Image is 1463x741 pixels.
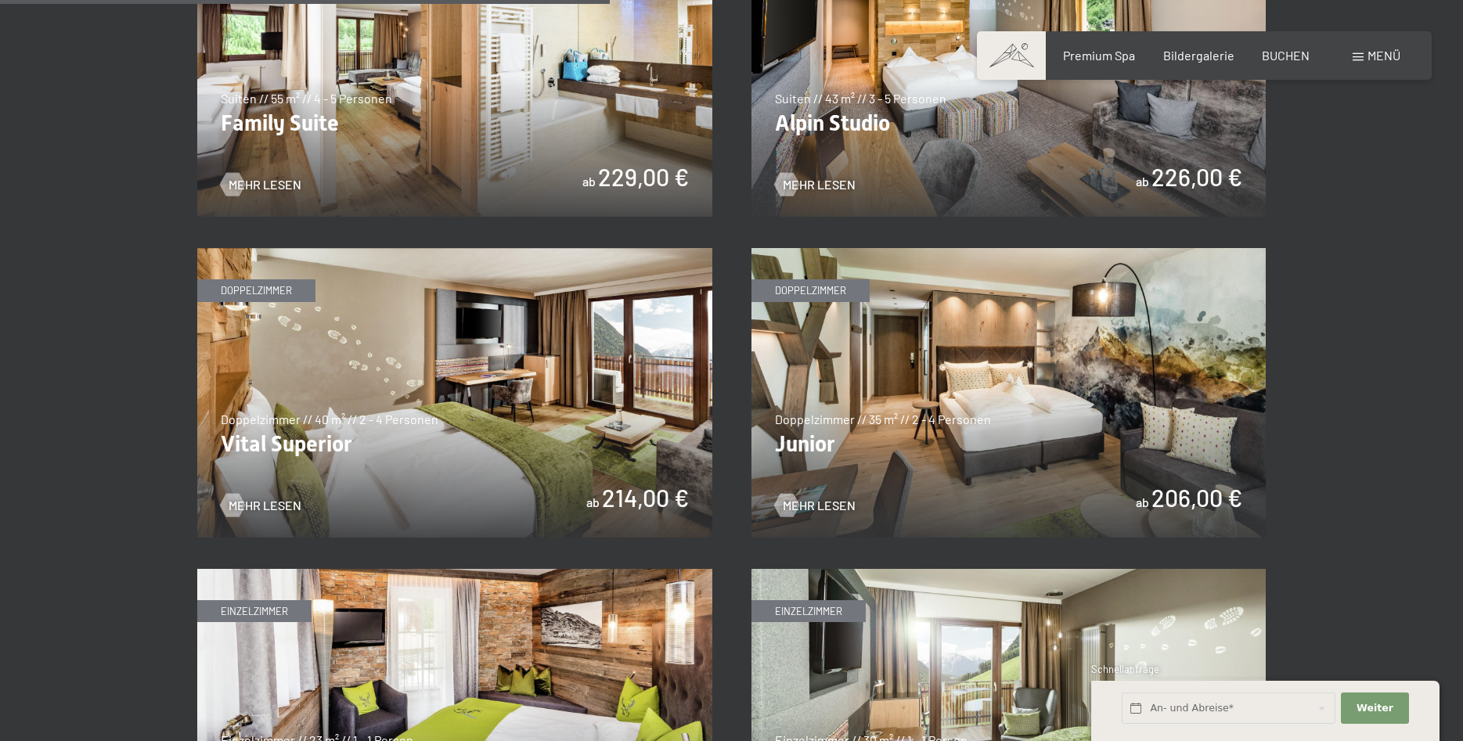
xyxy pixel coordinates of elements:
[783,176,856,193] span: Mehr Lesen
[1063,48,1135,63] a: Premium Spa
[221,176,301,193] a: Mehr Lesen
[1368,48,1400,63] span: Menü
[1163,48,1234,63] a: Bildergalerie
[1357,701,1393,715] span: Weiter
[221,497,301,514] a: Mehr Lesen
[229,497,301,514] span: Mehr Lesen
[1091,663,1159,675] span: Schnellanfrage
[197,570,712,579] a: Single Alpin
[751,249,1267,258] a: Junior
[775,176,856,193] a: Mehr Lesen
[783,497,856,514] span: Mehr Lesen
[1262,48,1310,63] a: BUCHEN
[197,249,712,258] a: Vital Superior
[751,248,1267,538] img: Junior
[775,497,856,514] a: Mehr Lesen
[229,176,301,193] span: Mehr Lesen
[1341,692,1408,725] button: Weiter
[197,248,712,538] img: Vital Superior
[751,570,1267,579] a: Single Superior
